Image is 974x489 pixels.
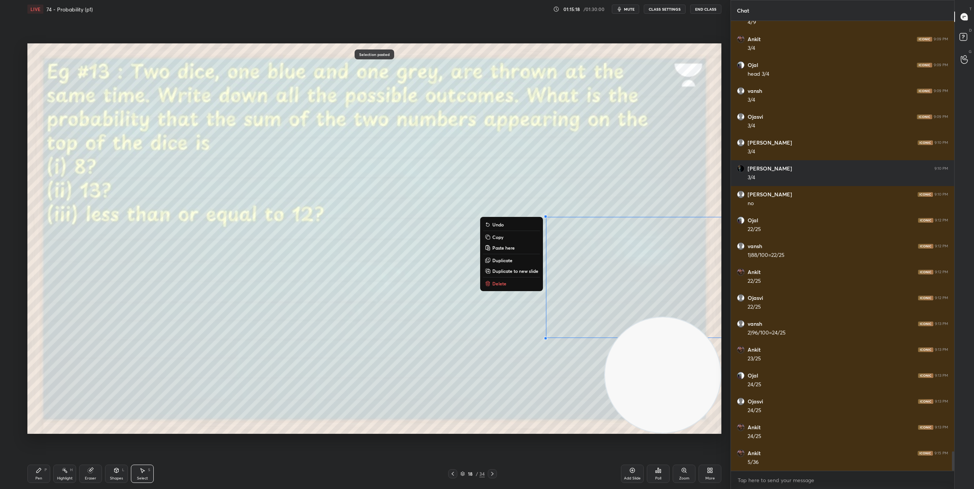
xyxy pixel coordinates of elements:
[731,21,954,471] div: grid
[748,320,762,327] h6: vansh
[492,268,538,274] p: Duplicate to new slide
[748,36,761,43] h6: Ankit
[483,266,540,276] button: Duplicate to new slide
[737,217,745,224] img: 1e7cedf5e7324bf9a90e7f77e339bff1.png
[748,88,762,94] h6: vansh
[748,243,762,250] h6: vansh
[624,6,635,12] span: mute
[935,399,948,404] div: 9:13 PM
[748,459,948,466] div: 5/36
[483,233,540,242] button: Copy
[748,19,948,26] div: 4/9
[27,5,43,14] div: LIVE
[918,296,933,300] img: iconic-dark.1390631f.png
[935,322,948,326] div: 9:13 PM
[110,476,123,480] div: Shapes
[917,37,932,41] img: iconic-dark.1390631f.png
[917,89,932,93] img: iconic-dark.1390631f.png
[917,115,932,119] img: iconic-dark.1390631f.png
[918,218,933,223] img: iconic-dark.1390631f.png
[918,451,933,456] img: iconic-dark.1390631f.png
[748,424,761,431] h6: Ankit
[748,70,948,78] div: head 3/4
[737,398,745,405] img: default.png
[934,63,948,67] div: 9:09 PM
[137,476,148,480] div: Select
[918,399,933,404] img: iconic-dark.1390631f.png
[483,279,540,288] button: Delete
[492,245,515,251] p: Paste here
[644,5,686,14] button: CLASS SETTINGS
[45,468,47,472] div: P
[748,165,792,172] h6: [PERSON_NAME]
[737,346,745,354] img: d852b2e9e7f14060886b20679a33e111.jpg
[46,6,93,13] h4: 74 - Probability (p1)
[731,0,755,21] p: Chat
[934,166,948,171] div: 9:10 PM
[483,243,540,252] button: Paste here
[737,139,745,147] img: default.png
[359,53,390,56] p: Selection pasted
[737,113,745,121] img: default.png
[122,468,124,472] div: L
[748,148,948,156] div: 3/4
[934,37,948,41] div: 9:09 PM
[612,5,639,14] button: mute
[748,252,948,259] div: 1)88/100=22/25
[934,115,948,119] div: 9:09 PM
[917,63,932,67] img: iconic-dark.1390631f.png
[70,468,73,472] div: H
[748,355,948,363] div: 23/25
[918,244,933,248] img: iconic-dark.1390631f.png
[483,220,540,229] button: Undo
[492,280,506,287] p: Delete
[748,269,761,276] h6: Ankit
[492,221,504,228] p: Undo
[748,96,948,104] div: 3/4
[918,347,933,352] img: iconic-dark.1390631f.png
[918,270,933,274] img: iconic-dark.1390631f.png
[655,476,661,480] div: Poll
[935,244,948,248] div: 9:12 PM
[918,140,933,145] img: iconic-dark.1390631f.png
[748,62,758,68] h6: Ojal
[748,45,948,52] div: 3/4
[969,27,972,33] p: D
[737,191,745,198] img: default.png
[466,471,474,476] div: 18
[737,242,745,250] img: default.png
[748,372,758,379] h6: Ojal
[737,372,745,379] img: 1e7cedf5e7324bf9a90e7f77e339bff1.png
[737,320,745,328] img: default.png
[918,192,933,197] img: iconic-dark.1390631f.png
[492,234,503,240] p: Copy
[748,226,948,233] div: 22/25
[57,476,73,480] div: Highlight
[935,270,948,274] div: 9:12 PM
[748,217,758,224] h6: Ojal
[737,87,745,95] img: default.png
[492,257,512,263] p: Duplicate
[476,471,478,476] div: /
[748,381,948,389] div: 24/25
[690,5,721,14] button: End Class
[737,424,745,431] img: d852b2e9e7f14060886b20679a33e111.jpg
[748,450,761,457] h6: Ankit
[748,303,948,311] div: 22/25
[748,277,948,285] div: 22/25
[737,294,745,302] img: default.png
[934,89,948,93] div: 9:09 PM
[934,192,948,197] div: 9:10 PM
[705,476,715,480] div: More
[969,6,972,12] p: T
[748,329,948,337] div: 2)96/100=24/25
[748,191,792,198] h6: [PERSON_NAME]
[935,296,948,300] div: 9:12 PM
[748,398,763,405] h6: Ojasvi
[935,347,948,352] div: 9:13 PM
[934,140,948,145] div: 9:10 PM
[935,425,948,430] div: 9:13 PM
[483,256,540,265] button: Duplicate
[918,425,933,430] img: iconic-dark.1390631f.png
[737,268,745,276] img: d852b2e9e7f14060886b20679a33e111.jpg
